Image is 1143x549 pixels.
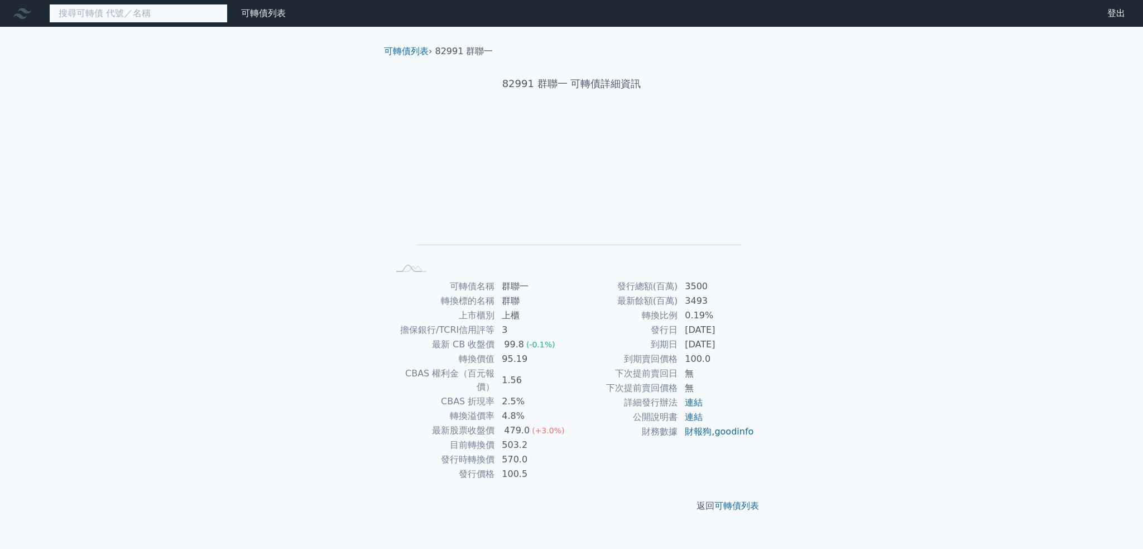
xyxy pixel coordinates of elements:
a: goodinfo [714,426,753,437]
td: 95.19 [495,352,571,366]
td: 公開說明書 [571,410,678,424]
td: CBAS 權利金（百元報價） [388,366,495,394]
td: 發行總額(百萬) [571,279,678,294]
td: 轉換價值 [388,352,495,366]
td: 下次提前賣回價格 [571,381,678,395]
td: 無 [678,366,755,381]
td: 無 [678,381,755,395]
li: 82991 群聯一 [435,45,493,58]
td: 下次提前賣回日 [571,366,678,381]
td: 2.5% [495,394,571,409]
td: 最新股票收盤價 [388,423,495,438]
a: 可轉債列表 [241,8,286,18]
td: 詳細發行辦法 [571,395,678,410]
td: 上櫃 [495,308,571,323]
td: 轉換溢價率 [388,409,495,423]
td: 上市櫃別 [388,308,495,323]
td: [DATE] [678,323,755,337]
a: 連結 [685,412,703,422]
span: (+3.0%) [532,426,564,435]
td: 到期賣回價格 [571,352,678,366]
div: 99.8 [502,338,526,351]
td: 4.8% [495,409,571,423]
a: 登出 [1098,4,1134,22]
td: 財務數據 [571,424,678,439]
td: 群聯一 [495,279,571,294]
td: 發行日 [571,323,678,337]
td: 到期日 [571,337,678,352]
a: 可轉債列表 [384,46,429,56]
td: 503.2 [495,438,571,452]
td: 最新 CB 收盤價 [388,337,495,352]
td: 目前轉換價 [388,438,495,452]
iframe: Chat Widget [1087,495,1143,549]
a: 連結 [685,397,703,408]
td: , [678,424,755,439]
td: 570.0 [495,452,571,467]
td: CBAS 折現率 [388,394,495,409]
td: 群聯 [495,294,571,308]
div: 479.0 [502,424,532,437]
td: 0.19% [678,308,755,323]
td: 發行時轉換價 [388,452,495,467]
td: 3493 [678,294,755,308]
td: 100.5 [495,467,571,481]
td: 3500 [678,279,755,294]
td: [DATE] [678,337,755,352]
td: 最新餘額(百萬) [571,294,678,308]
a: 可轉債列表 [714,500,759,511]
h1: 82991 群聯一 可轉債詳細資訊 [375,76,768,92]
td: 100.0 [678,352,755,366]
td: 擔保銀行/TCRI信用評等 [388,323,495,337]
td: 1.56 [495,366,571,394]
p: 返回 [375,499,768,513]
td: 3 [495,323,571,337]
a: 財報狗 [685,426,712,437]
td: 轉換標的名稱 [388,294,495,308]
li: › [384,45,432,58]
g: Chart [407,127,742,260]
td: 轉換比例 [571,308,678,323]
span: (-0.1%) [526,340,555,349]
td: 可轉債名稱 [388,279,495,294]
input: 搜尋可轉債 代號／名稱 [49,4,228,23]
td: 發行價格 [388,467,495,481]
